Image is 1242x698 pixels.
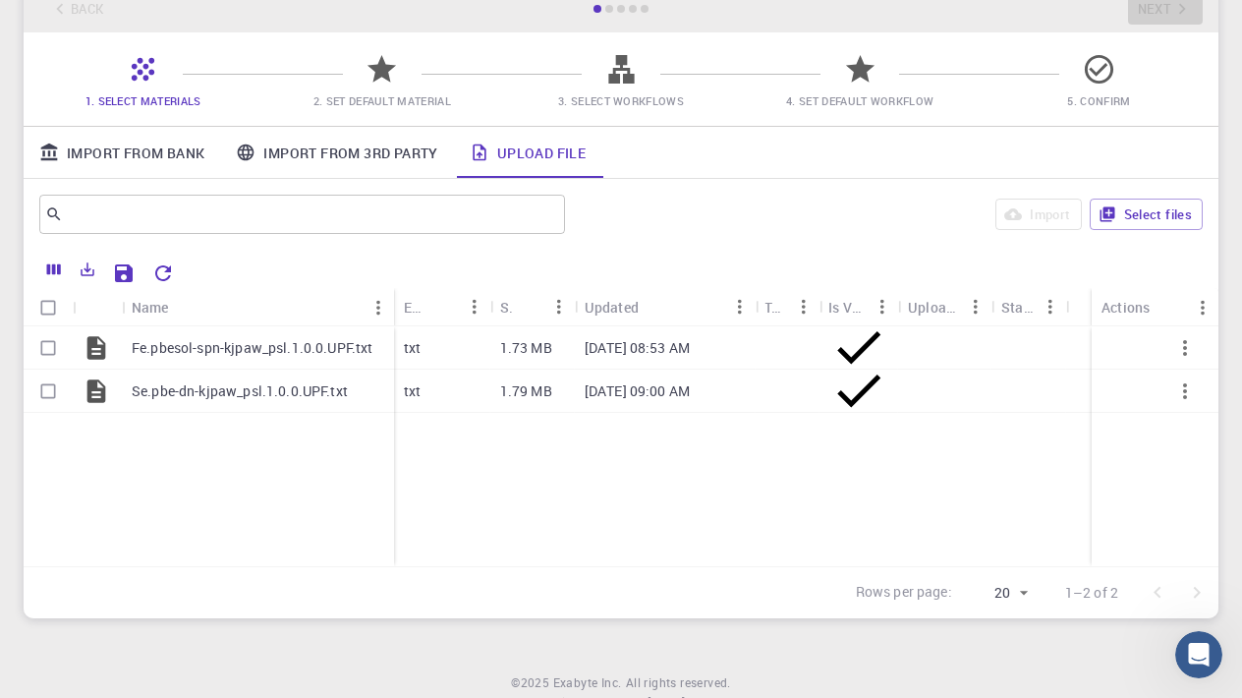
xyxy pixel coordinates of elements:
[1067,93,1130,108] span: 5. Confirm
[24,127,220,178] a: Import From Bank
[626,673,731,693] span: All rights reserved.
[122,288,394,326] div: Name
[908,288,960,326] div: Uploaded
[1101,288,1150,326] div: Actions
[1035,291,1066,322] button: Menu
[404,288,427,326] div: Extension
[427,291,459,322] button: Sort
[786,93,933,108] span: 4. Set Default Workflow
[856,582,952,605] p: Rows per page:
[500,381,552,401] p: 1.79 MB
[37,254,71,285] button: Columns
[313,93,451,108] span: 2. Set Default Material
[1065,583,1118,603] p: 1–2 of 2
[85,93,201,108] span: 1. Select Materials
[143,254,183,293] button: Reset Explorer Settings
[404,338,421,358] p: txt
[220,127,453,178] a: Import From 3rd Party
[459,291,490,322] button: Menu
[828,288,867,326] div: Is Valid
[764,288,787,326] div: Tags
[511,673,552,693] span: © 2025
[394,288,490,326] div: Extension
[1001,288,1035,326] div: Status
[898,288,991,326] div: Uploaded
[585,381,690,401] p: [DATE] 09:00 AM
[639,291,670,322] button: Sort
[553,673,622,693] a: Exabyte Inc.
[787,291,819,322] button: Menu
[404,381,421,401] p: txt
[575,288,756,326] div: Updated
[723,291,755,322] button: Menu
[960,579,1034,608] div: 20
[104,254,143,293] button: Save Explorer Settings
[867,291,898,322] button: Menu
[1187,292,1218,323] button: Menu
[132,338,373,358] p: Fe.pbesol-spn-kjpaw_psl.1.0.0.UPF.txt
[512,291,543,322] button: Sort
[1175,631,1222,678] iframe: Intercom live chat
[454,127,601,178] a: Upload File
[500,288,512,326] div: Size
[1090,199,1203,230] button: Select files
[490,288,575,326] div: Size
[960,291,991,322] button: Menu
[363,292,394,323] button: Menu
[1092,288,1218,326] div: Actions
[585,288,639,326] div: Updated
[755,288,819,326] div: Tags
[500,338,552,358] p: 1.73 MB
[991,288,1066,326] div: Status
[585,338,690,358] p: [DATE] 08:53 AM
[819,288,898,326] div: Is Valid
[543,291,575,322] button: Menu
[132,288,169,326] div: Name
[41,14,112,31] span: Support
[553,674,622,690] span: Exabyte Inc.
[73,288,122,326] div: Icon
[71,254,104,285] button: Export
[558,93,684,108] span: 3. Select Workflows
[132,381,348,401] p: Se.pbe-dn-kjpaw_psl.1.0.0.UPF.txt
